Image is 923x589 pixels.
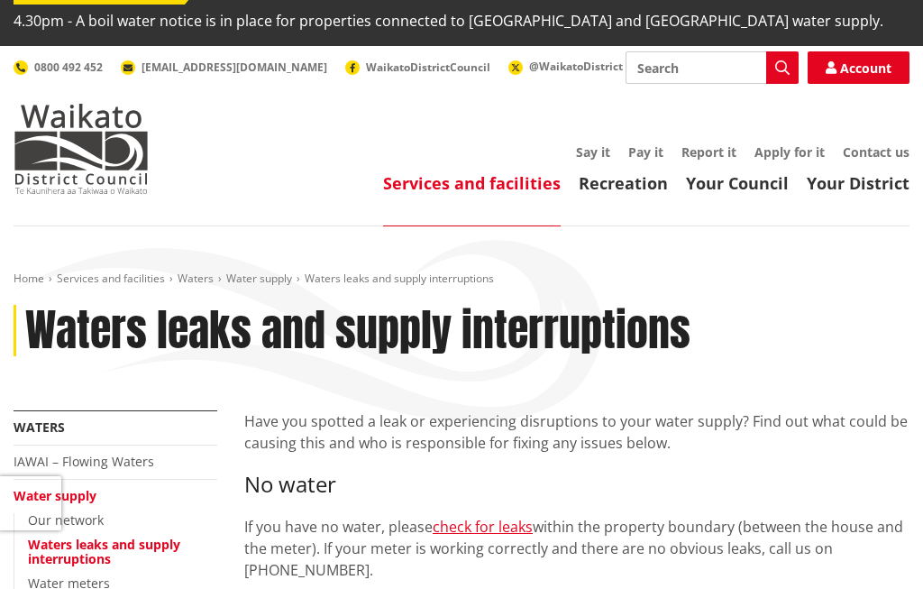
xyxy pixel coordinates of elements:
[383,172,561,194] a: Services and facilities
[843,143,909,161] a: Contact us
[178,271,214,286] a: Waters
[28,536,180,568] a: Waters leaks and supply interruptions
[226,271,292,286] a: Water supply
[244,516,909,581] p: If you have no water, please within the property boundary (between the house and the meter). If y...
[508,59,623,74] a: @WaikatoDistrict
[840,513,905,578] iframe: Messenger Launcher
[345,60,490,75] a: WaikatoDistrictCouncil
[28,511,104,529] a: Our network
[628,143,663,161] a: Pay it
[14,104,149,194] img: Waikato District Council - Te Kaunihera aa Takiwaa o Waikato
[25,305,690,357] h1: Waters leaks and supply interruptions
[366,60,490,75] span: WaikatoDistrictCouncil
[14,419,65,436] a: Waters
[14,453,154,470] a: IAWAI – Flowing Waters
[57,271,165,286] a: Services and facilities
[807,172,909,194] a: Your District
[244,410,909,454] p: Have you spotted a leak or experiencing disruptions to your water supply? Find out what could be ...
[529,59,623,74] span: @WaikatoDistrict
[305,271,494,286] span: Waters leaks and supply interruptions
[34,60,103,75] span: 0800 492 452
[142,60,327,75] span: [EMAIL_ADDRESS][DOMAIN_NAME]
[244,472,909,498] h3: No water
[626,51,799,84] input: Search input
[433,517,533,537] a: check for leaks
[14,271,44,286] a: Home
[14,60,103,75] a: 0800 492 452
[579,172,668,194] a: Recreation
[686,172,789,194] a: Your Council
[681,143,736,161] a: Report it
[121,60,327,75] a: [EMAIL_ADDRESS][DOMAIN_NAME]
[754,143,825,161] a: Apply for it
[576,143,610,161] a: Say it
[14,271,909,287] nav: breadcrumb
[14,5,883,37] span: 4.30pm - A boil water notice is in place for properties connected to [GEOGRAPHIC_DATA] and [GEOGR...
[808,51,909,84] a: Account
